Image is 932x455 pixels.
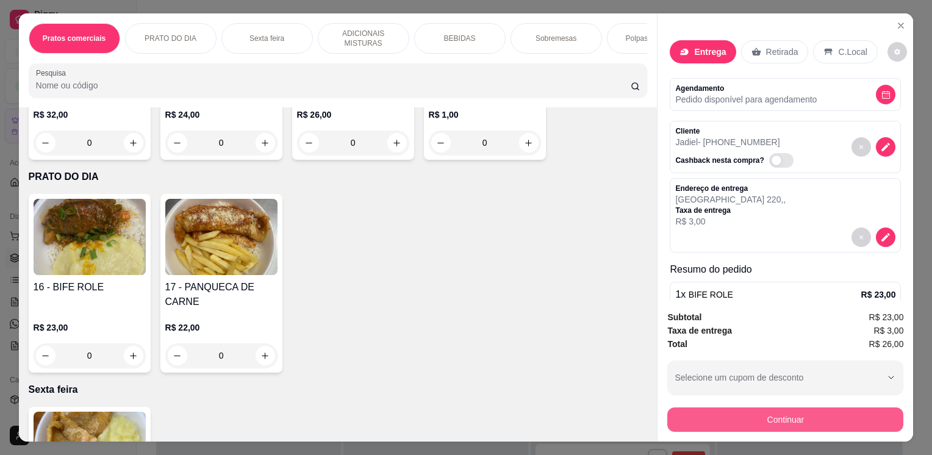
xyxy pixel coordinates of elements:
button: decrease-product-quantity [851,227,871,247]
h4: 16 - BIFE ROLE [34,280,146,295]
p: Cashback nesta compra? [675,156,764,165]
img: product-image [34,199,146,275]
p: PRATO DO DIA [29,170,648,184]
input: Pesquisa [36,79,631,91]
p: R$ 26,00 [297,109,409,121]
p: Agendamento [675,84,817,93]
button: Close [891,16,911,35]
p: R$ 32,00 [34,109,146,121]
button: Selecione um cupom de desconto [667,360,903,395]
p: R$ 1,00 [429,109,541,121]
p: PRATO DO DIA [145,34,196,43]
p: [GEOGRAPHIC_DATA] 220 , , [675,193,786,206]
p: C.Local [838,46,867,58]
button: Continuar [667,407,903,432]
img: product-image [165,199,278,275]
p: Retirada [766,46,798,58]
span: BIFE ROLE [689,290,733,299]
p: Pedido disponível para agendamento [675,93,817,106]
span: R$ 3,00 [873,324,903,337]
p: R$ 24,00 [165,109,278,121]
button: decrease-product-quantity [887,42,907,62]
p: Sobremesas [536,34,576,43]
button: decrease-product-quantity [876,85,895,104]
p: Jadiel - [PHONE_NUMBER] [675,136,798,148]
strong: Total [667,339,687,349]
p: R$ 22,00 [165,321,278,334]
p: BEBIDAS [444,34,476,43]
p: Sexta feira [29,382,648,397]
p: R$ 3,00 [675,215,786,227]
span: R$ 23,00 [869,310,904,324]
button: decrease-product-quantity [851,137,871,157]
strong: Taxa de entrega [667,326,732,335]
p: Pratos comerciais [43,34,106,43]
p: R$ 23,00 [861,288,896,301]
p: ADICIONAIS MISTURAS [328,29,399,48]
h4: 17 - PANQUECA DE CARNE [165,280,278,309]
p: R$ 23,00 [34,321,146,334]
p: Polpas de sucos [626,34,679,43]
p: Resumo do pedido [670,262,901,277]
p: 1 x [675,287,733,302]
button: decrease-product-quantity [876,137,895,157]
strong: Subtotal [667,312,701,322]
p: Taxa de entrega [675,206,786,215]
span: R$ 26,00 [869,337,904,351]
p: Cliente [675,126,798,136]
label: Automatic updates [769,153,798,168]
label: Pesquisa [36,68,70,78]
p: Endereço de entrega [675,184,786,193]
p: Entrega [694,46,726,58]
button: decrease-product-quantity [876,227,895,247]
p: Sexta feira [249,34,284,43]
